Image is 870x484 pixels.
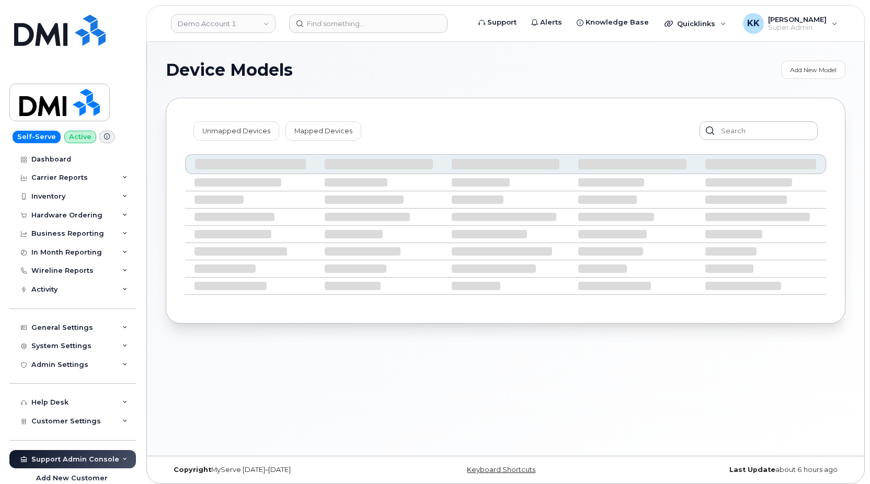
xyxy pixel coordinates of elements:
strong: Copyright [174,466,211,474]
a: Unmapped Devices [193,121,279,140]
span: Device Models [166,62,293,78]
a: Mapped Devices [285,121,361,140]
input: Search [700,121,818,140]
div: about 6 hours ago [619,466,845,474]
a: Keyboard Shortcuts [467,466,535,474]
div: MyServe [DATE]–[DATE] [166,466,392,474]
a: Add New Model [781,61,845,79]
strong: Last Update [729,466,775,474]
